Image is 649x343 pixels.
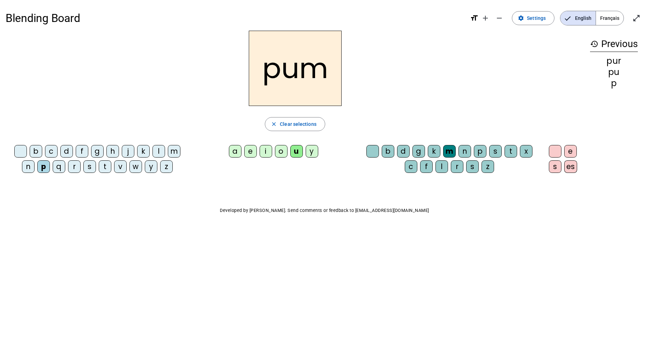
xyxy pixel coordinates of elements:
div: s [466,160,479,173]
div: p [474,145,486,158]
div: c [45,145,58,158]
mat-icon: settings [518,15,524,21]
div: a [229,145,241,158]
div: m [443,145,456,158]
div: n [458,145,471,158]
mat-icon: close [271,121,277,127]
mat-icon: add [481,14,490,22]
div: y [145,160,157,173]
span: English [560,11,596,25]
div: q [53,160,65,173]
div: s [83,160,96,173]
mat-icon: open_in_full [632,14,641,22]
div: v [114,160,127,173]
button: Clear selections [265,117,325,131]
button: Enter full screen [629,11,643,25]
mat-icon: history [590,40,598,48]
div: d [397,145,410,158]
span: Français [596,11,624,25]
button: Increase font size [478,11,492,25]
div: r [451,160,463,173]
span: Clear selections [280,120,316,128]
div: z [160,160,173,173]
div: j [122,145,134,158]
button: Settings [512,11,554,25]
div: t [99,160,111,173]
div: z [482,160,494,173]
div: l [435,160,448,173]
div: f [420,160,433,173]
div: m [168,145,180,158]
div: l [152,145,165,158]
div: s [489,145,502,158]
div: g [412,145,425,158]
div: f [76,145,88,158]
mat-button-toggle-group: Language selection [560,11,624,25]
div: k [428,145,440,158]
p: Developed by [PERSON_NAME]. Send comments or feedback to [EMAIL_ADDRESS][DOMAIN_NAME] [6,206,643,215]
mat-icon: format_size [470,14,478,22]
span: Settings [527,14,546,22]
div: y [306,145,318,158]
div: n [22,160,35,173]
button: Decrease font size [492,11,506,25]
div: s [549,160,561,173]
mat-icon: remove [495,14,503,22]
div: g [91,145,104,158]
div: es [564,160,577,173]
div: r [68,160,81,173]
div: k [137,145,150,158]
div: e [244,145,257,158]
div: d [60,145,73,158]
div: pu [590,68,638,76]
div: p [590,79,638,87]
div: w [129,160,142,173]
div: p [37,160,50,173]
h3: Previous [590,36,638,52]
div: i [260,145,272,158]
div: h [106,145,119,158]
div: pur [590,57,638,65]
div: c [405,160,417,173]
div: e [564,145,577,158]
div: o [275,145,288,158]
div: t [505,145,517,158]
div: x [520,145,532,158]
div: b [382,145,394,158]
h1: Blending Board [6,7,464,29]
div: b [30,145,42,158]
h2: pum [249,31,342,106]
div: u [290,145,303,158]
